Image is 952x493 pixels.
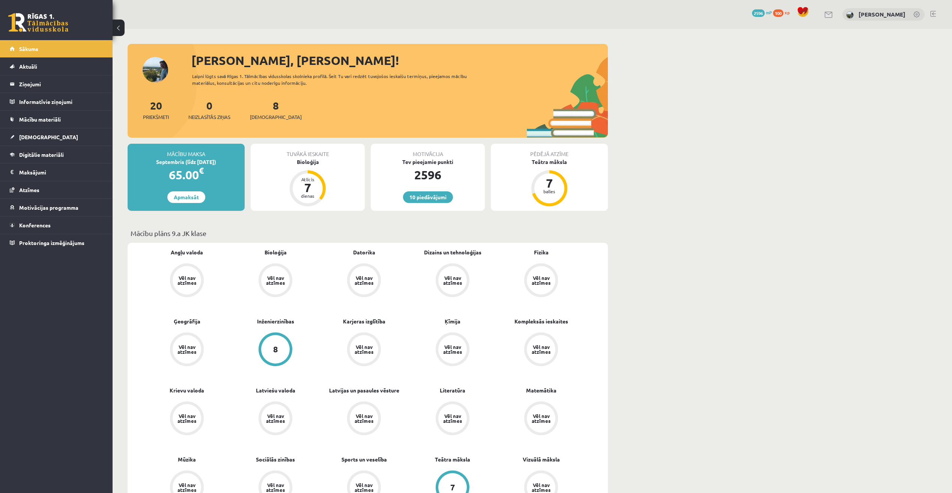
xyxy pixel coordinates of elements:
[523,455,560,463] a: Vizuālā māksla
[353,344,374,354] div: Vēl nav atzīmes
[250,99,302,121] a: 8[DEMOGRAPHIC_DATA]
[10,164,103,181] a: Maksājumi
[766,9,772,15] span: mP
[10,234,103,251] a: Proktoringa izmēģinājums
[273,345,278,353] div: 8
[265,482,286,492] div: Vēl nav atzīmes
[176,482,197,492] div: Vēl nav atzīmes
[440,386,465,394] a: Literatūra
[442,413,463,423] div: Vēl nav atzīmes
[491,158,608,207] a: Teātra māksla 7 balles
[353,482,374,492] div: Vēl nav atzīmes
[445,317,460,325] a: Ķīmija
[19,93,103,110] legend: Informatīvie ziņojumi
[10,199,103,216] a: Motivācijas programma
[773,9,784,17] span: 100
[435,455,470,463] a: Teātra māksla
[188,99,230,121] a: 0Neizlasītās ziņas
[19,186,39,193] span: Atzīmes
[257,317,294,325] a: Inženierzinības
[143,332,231,368] a: Vēl nav atzīmes
[329,386,399,394] a: Latvijas un pasaules vēsture
[10,128,103,146] a: [DEMOGRAPHIC_DATA]
[531,482,552,492] div: Vēl nav atzīmes
[171,248,203,256] a: Angļu valoda
[10,93,103,110] a: Informatīvie ziņojumi
[19,63,37,70] span: Aktuāli
[251,144,365,158] div: Tuvākā ieskaite
[131,228,605,238] p: Mācību plāns 9.a JK klase
[143,113,169,121] span: Priekšmeti
[265,275,286,285] div: Vēl nav atzīmes
[320,401,408,437] a: Vēl nav atzīmes
[371,144,485,158] div: Motivācija
[265,413,286,423] div: Vēl nav atzīmes
[424,248,481,256] a: Dizains un tehnoloģijas
[256,386,295,394] a: Latviešu valoda
[19,222,51,228] span: Konferences
[534,248,549,256] a: Fizika
[752,9,765,17] span: 2596
[128,166,245,184] div: 65.00
[296,177,319,182] div: Atlicis
[408,332,497,368] a: Vēl nav atzīmes
[128,158,245,166] div: Septembris (līdz [DATE])
[199,165,204,176] span: €
[450,483,455,491] div: 7
[296,182,319,194] div: 7
[176,413,197,423] div: Vēl nav atzīmes
[188,113,230,121] span: Neizlasītās ziņas
[251,158,365,207] a: Bioloģija Atlicis 7 dienas
[538,189,561,194] div: balles
[19,75,103,93] legend: Ziņojumi
[10,111,103,128] a: Mācību materiāli
[10,40,103,57] a: Sākums
[296,194,319,198] div: dienas
[531,344,552,354] div: Vēl nav atzīmes
[514,317,568,325] a: Kompleksās ieskaites
[442,344,463,354] div: Vēl nav atzīmes
[19,45,38,52] span: Sākums
[491,158,608,166] div: Teātra māksla
[19,204,78,211] span: Motivācijas programma
[143,401,231,437] a: Vēl nav atzīmes
[231,332,320,368] a: 8
[8,13,68,32] a: Rīgas 1. Tālmācības vidusskola
[174,317,200,325] a: Ģeogrāfija
[785,9,790,15] span: xp
[176,344,197,354] div: Vēl nav atzīmes
[773,9,793,15] a: 100 xp
[353,275,374,285] div: Vēl nav atzīmes
[442,275,463,285] div: Vēl nav atzīmes
[170,386,204,394] a: Krievu valoda
[320,332,408,368] a: Vēl nav atzīmes
[231,263,320,299] a: Vēl nav atzīmes
[231,401,320,437] a: Vēl nav atzīmes
[10,146,103,163] a: Digitālie materiāli
[178,455,196,463] a: Mūzika
[408,263,497,299] a: Vēl nav atzīmes
[19,134,78,140] span: [DEMOGRAPHIC_DATA]
[19,239,84,246] span: Proktoringa izmēģinājums
[10,75,103,93] a: Ziņojumi
[143,99,169,121] a: 20Priekšmeti
[256,455,295,463] a: Sociālās zinības
[320,263,408,299] a: Vēl nav atzīmes
[191,51,608,69] div: [PERSON_NAME], [PERSON_NAME]!
[371,158,485,166] div: Tev pieejamie punkti
[19,116,61,123] span: Mācību materiāli
[341,455,387,463] a: Sports un veselība
[353,413,374,423] div: Vēl nav atzīmes
[143,263,231,299] a: Vēl nav atzīmes
[403,191,453,203] a: 10 piedāvājumi
[19,164,103,181] legend: Maksājumi
[265,248,287,256] a: Bioloģija
[497,332,585,368] a: Vēl nav atzīmes
[167,191,205,203] a: Apmaksāt
[10,181,103,198] a: Atzīmes
[491,144,608,158] div: Pēdējā atzīme
[752,9,772,15] a: 2596 mP
[250,113,302,121] span: [DEMOGRAPHIC_DATA]
[531,413,552,423] div: Vēl nav atzīmes
[10,216,103,234] a: Konferences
